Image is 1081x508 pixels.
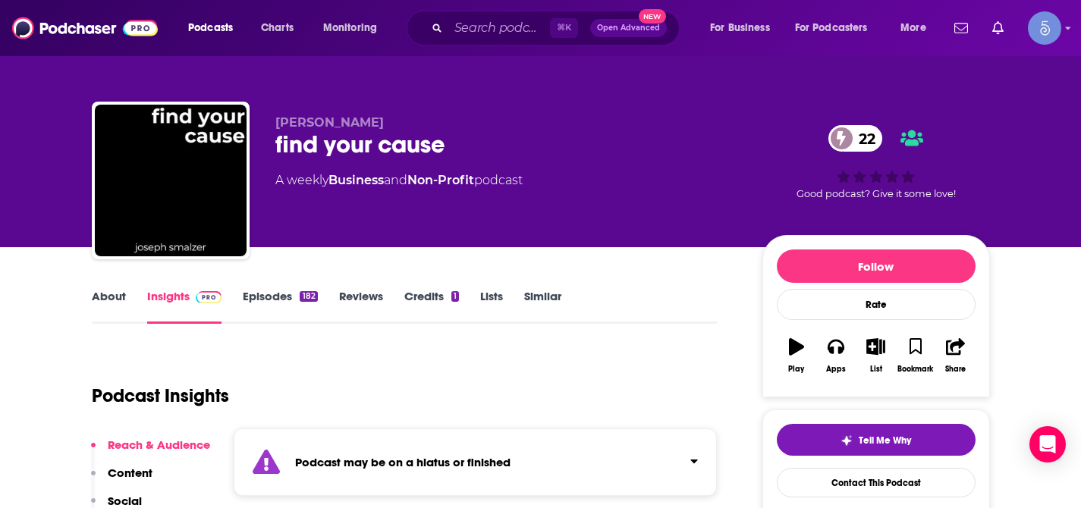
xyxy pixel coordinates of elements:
[339,289,383,324] a: Reviews
[108,494,142,508] p: Social
[404,289,459,324] a: Credits1
[524,289,561,324] a: Similar
[1028,11,1061,45] img: User Profile
[251,16,303,40] a: Charts
[828,125,883,152] a: 22
[639,9,666,24] span: New
[1028,11,1061,45] button: Show profile menu
[421,11,694,45] div: Search podcasts, credits, & more...
[699,16,789,40] button: open menu
[92,289,126,324] a: About
[448,16,550,40] input: Search podcasts, credits, & more...
[196,291,222,303] img: Podchaser Pro
[1028,11,1061,45] span: Logged in as Spiral5-G1
[188,17,233,39] span: Podcasts
[856,328,895,383] button: List
[859,434,911,447] span: Tell Me Why
[261,17,294,39] span: Charts
[12,14,158,42] img: Podchaser - Follow, Share and Rate Podcasts
[710,17,770,39] span: For Business
[841,434,853,447] img: tell me why sparkle
[234,428,718,496] section: Click to expand status details
[945,365,966,374] div: Share
[313,16,397,40] button: open menu
[597,24,660,32] span: Open Advanced
[323,17,377,39] span: Monitoring
[95,105,247,256] img: find your cause
[777,289,976,320] div: Rate
[407,173,474,187] a: Non-Profit
[795,17,868,39] span: For Podcasters
[275,115,384,130] span: [PERSON_NAME]
[777,424,976,456] button: tell me why sparkleTell Me Why
[328,173,384,187] a: Business
[777,468,976,497] a: Contact This Podcast
[300,291,317,302] div: 182
[1029,426,1066,463] div: Open Intercom Messenger
[844,125,883,152] span: 22
[178,16,253,40] button: open menu
[275,171,523,190] div: A weekly podcast
[384,173,407,187] span: and
[147,289,222,324] a: InsightsPodchaser Pro
[91,466,152,494] button: Content
[762,115,990,209] div: 22Good podcast? Give it some love!
[91,437,210,466] button: Reach & Audience
[550,18,578,38] span: ⌘ K
[92,384,229,407] h1: Podcast Insights
[480,289,503,324] a: Lists
[108,466,152,480] p: Content
[777,249,976,283] button: Follow
[890,16,945,40] button: open menu
[900,17,926,39] span: More
[870,365,882,374] div: List
[451,291,459,302] div: 1
[897,365,933,374] div: Bookmark
[788,365,804,374] div: Play
[816,328,856,383] button: Apps
[590,19,667,37] button: Open AdvancedNew
[826,365,846,374] div: Apps
[935,328,975,383] button: Share
[785,16,890,40] button: open menu
[797,188,956,199] span: Good podcast? Give it some love!
[295,455,511,469] strong: Podcast may be on a hiatus or finished
[243,289,317,324] a: Episodes182
[108,437,210,452] p: Reach & Audience
[986,15,1010,41] a: Show notifications dropdown
[777,328,816,383] button: Play
[948,15,974,41] a: Show notifications dropdown
[896,328,935,383] button: Bookmark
